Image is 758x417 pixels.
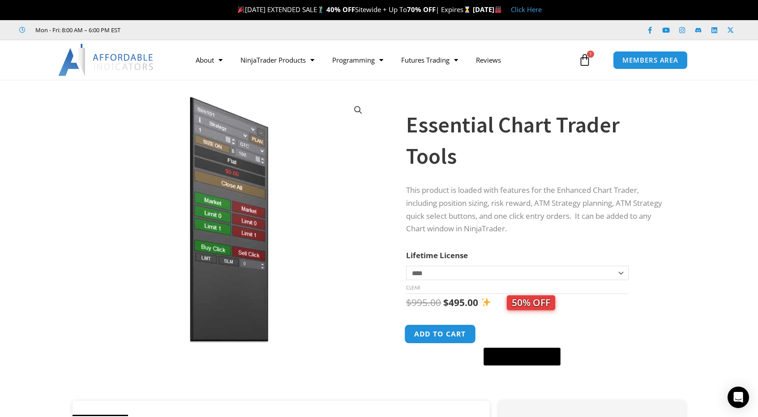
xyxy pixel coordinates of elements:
h1: Essential Chart Trader Tools [406,109,668,172]
a: Futures Trading [392,50,467,70]
strong: 70% OFF [407,5,436,14]
span: $ [443,296,449,309]
label: Lifetime License [406,250,468,260]
bdi: 995.00 [406,296,441,309]
img: ✨ [481,298,491,307]
button: Buy with GPay [484,348,561,366]
span: [DATE] EXTENDED SALE Sitewide + Up To | Expires [236,5,473,14]
img: ⌛ [464,6,471,13]
a: MEMBERS AREA [613,51,688,69]
span: 1 [587,51,594,58]
iframe: Secure express checkout frame [482,323,562,345]
div: Open Intercom Messenger [728,387,749,408]
span: Mon - Fri: 8:00 AM – 6:00 PM EST [33,25,120,35]
p: This product is loaded with features for the Enhanced Chart Trader, including position sizing, ri... [406,184,668,236]
a: Click Here [511,5,542,14]
img: 🏌️‍♂️ [317,6,324,13]
span: $ [406,296,411,309]
span: 50% OFF [507,295,555,310]
span: MEMBERS AREA [622,57,678,64]
iframe: Customer reviews powered by Trustpilot [133,26,267,34]
bdi: 495.00 [443,296,478,309]
img: 🎉 [238,6,244,13]
img: 🏭 [495,6,501,13]
button: Add to cart [405,324,476,344]
a: NinjaTrader Products [231,50,323,70]
nav: Menu [187,50,576,70]
a: Clear options [406,285,420,291]
strong: 40% OFF [326,5,355,14]
img: LogoAI | Affordable Indicators – NinjaTrader [58,44,154,76]
a: 1 [565,47,604,73]
a: Programming [323,50,392,70]
img: Essential Chart Trader Tools | Affordable Indicators – NinjaTrader [85,95,373,343]
a: Reviews [467,50,510,70]
strong: [DATE] [473,5,502,14]
a: About [187,50,231,70]
iframe: PayPal Message 1 [406,371,668,379]
a: View full-screen image gallery [350,102,366,118]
